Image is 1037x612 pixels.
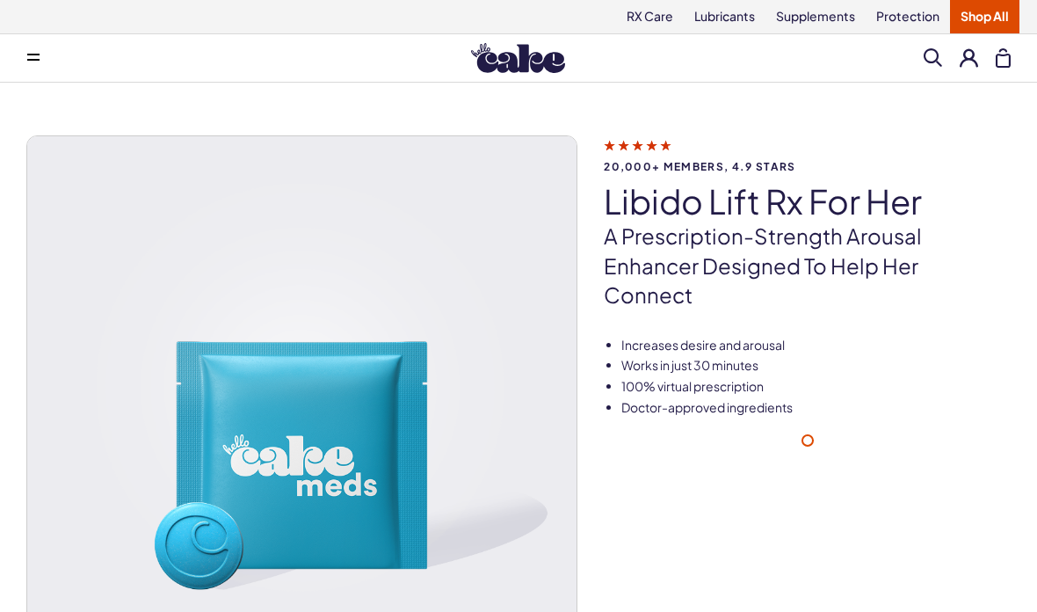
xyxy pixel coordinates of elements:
li: 100% virtual prescription [621,378,1011,396]
span: 20,000+ members, 4.9 stars [604,161,1011,172]
li: Works in just 30 minutes [621,357,1011,375]
li: Doctor-approved ingredients [621,399,1011,417]
li: Increases desire and arousal [621,337,1011,354]
img: Hello Cake [471,43,565,73]
a: 20,000+ members, 4.9 stars [604,137,1011,172]
h1: Libido Lift Rx For Her [604,183,1011,220]
p: A prescription-strength arousal enhancer designed to help her connect [604,222,1011,310]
